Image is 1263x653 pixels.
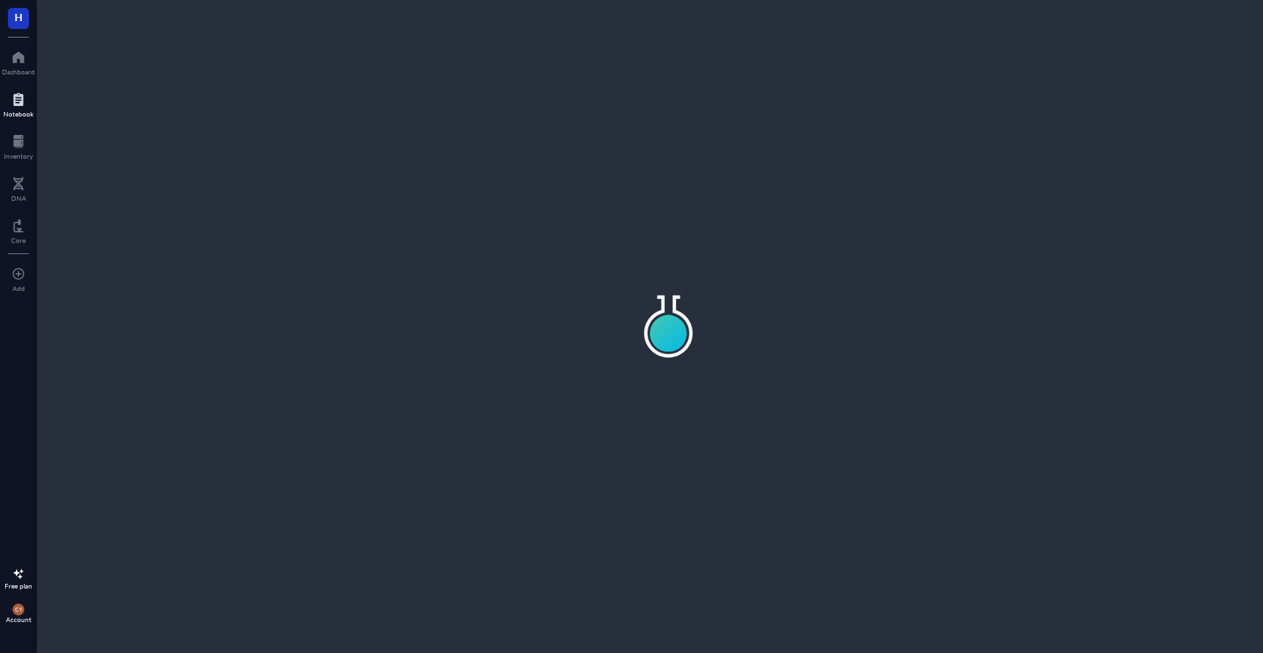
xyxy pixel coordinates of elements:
[14,9,22,25] span: H
[12,284,25,292] div: Add
[11,173,26,202] a: DNA
[11,215,26,244] a: Core
[11,194,26,202] div: DNA
[3,89,34,118] a: Notebook
[4,152,33,160] div: Inventory
[4,131,33,160] a: Inventory
[15,606,22,612] span: CY
[11,236,26,244] div: Core
[6,615,32,623] div: Account
[5,582,32,590] div: Free plan
[2,47,35,76] a: Dashboard
[3,110,34,118] div: Notebook
[2,68,35,76] div: Dashboard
